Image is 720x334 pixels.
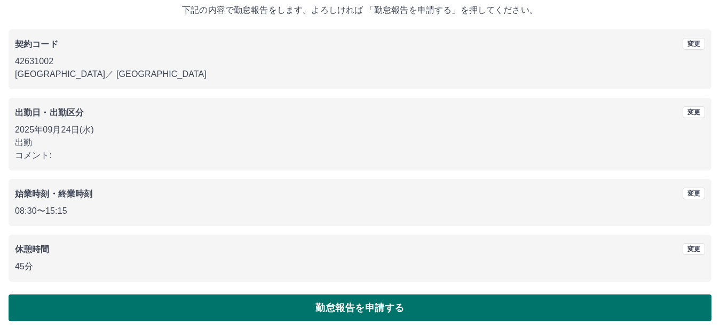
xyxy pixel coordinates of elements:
b: 出勤日・出勤区分 [15,108,84,117]
b: 休憩時間 [15,245,50,254]
p: 出勤 [15,136,705,149]
button: 勤怠報告を申請する [9,294,711,321]
b: 契約コード [15,40,58,49]
button: 変更 [683,106,705,118]
p: [GEOGRAPHIC_DATA] ／ [GEOGRAPHIC_DATA] [15,68,705,81]
button: 変更 [683,188,705,199]
button: 変更 [683,243,705,255]
p: 下記の内容で勤怠報告をします。よろしければ 「勤怠報告を申請する」を押してください。 [9,4,711,17]
p: 45分 [15,260,705,273]
p: 2025年09月24日(水) [15,123,705,136]
button: 変更 [683,38,705,50]
b: 始業時刻・終業時刻 [15,189,92,198]
p: 42631002 [15,55,705,68]
p: 08:30 〜 15:15 [15,205,705,218]
p: コメント: [15,149,705,162]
